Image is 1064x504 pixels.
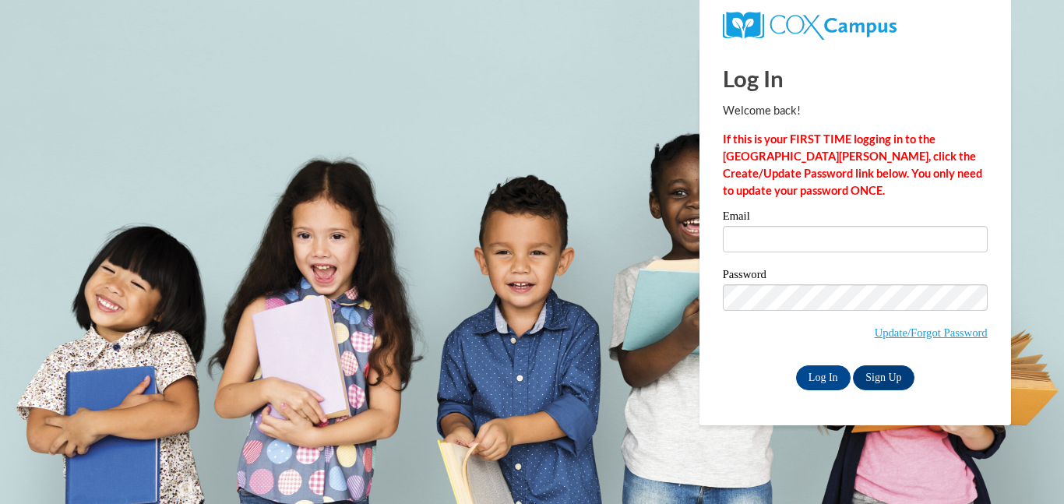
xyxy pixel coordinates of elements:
[723,62,988,94] h1: Log In
[796,365,851,390] input: Log In
[723,102,988,119] p: Welcome back!
[723,12,897,40] img: COX Campus
[875,326,988,339] a: Update/Forgot Password
[723,132,982,197] strong: If this is your FIRST TIME logging in to the [GEOGRAPHIC_DATA][PERSON_NAME], click the Create/Upd...
[723,18,897,31] a: COX Campus
[853,365,914,390] a: Sign Up
[723,269,988,284] label: Password
[723,210,988,226] label: Email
